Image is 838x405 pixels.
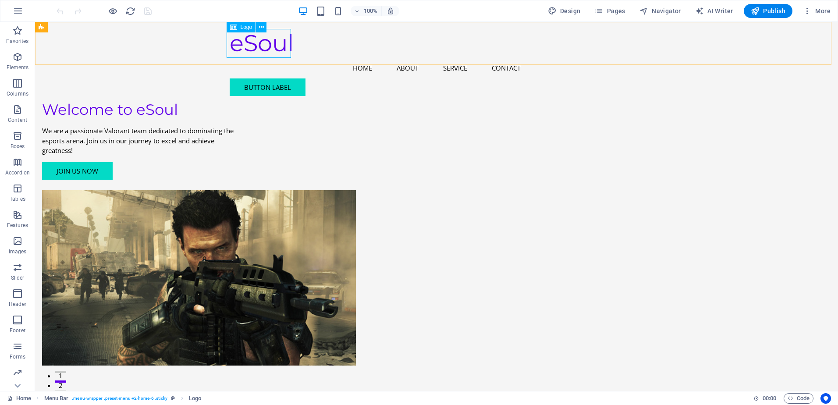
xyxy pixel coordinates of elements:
button: Navigator [636,4,685,18]
p: Forms [10,353,25,360]
button: Pages [591,4,628,18]
button: Code [784,393,813,404]
span: 00 00 [763,393,776,404]
span: Click to select. Double-click to edit [189,393,201,404]
span: More [803,7,831,15]
button: 3 [20,369,31,371]
p: Features [7,222,28,229]
p: Footer [10,327,25,334]
div: Design (Ctrl+Alt+Y) [544,4,584,18]
span: Publish [751,7,785,15]
i: This element is a customizable preset [171,396,175,401]
p: Marketing [5,380,29,387]
h6: Session time [753,393,777,404]
span: Navigator [639,7,681,15]
p: Slider [11,274,25,281]
button: 1 [20,349,31,351]
span: . menu-wrapper .preset-menu-v2-home-6 .sticky [72,393,167,404]
i: On resize automatically adjust zoom level to fit chosen device. [387,7,394,15]
nav: breadcrumb [44,393,201,404]
span: Code [788,393,810,404]
p: Content [8,117,27,124]
button: Usercentrics [820,393,831,404]
i: Reload page [125,6,135,16]
span: AI Writer [695,7,733,15]
p: Images [9,248,27,255]
button: 2 [20,359,31,361]
p: Boxes [11,143,25,150]
span: Design [548,7,581,15]
p: Accordion [5,169,30,176]
button: More [799,4,834,18]
h6: 100% [364,6,378,16]
button: Click here to leave preview mode and continue editing [107,6,118,16]
span: : [769,395,770,401]
p: Tables [10,195,25,202]
button: Design [544,4,584,18]
p: Columns [7,90,28,97]
button: AI Writer [692,4,737,18]
p: Favorites [6,38,28,45]
a: Click to cancel selection. Double-click to open Pages [7,393,31,404]
p: Header [9,301,26,308]
button: reload [125,6,135,16]
span: Logo [241,25,252,30]
span: Pages [594,7,625,15]
button: Publish [744,4,792,18]
p: Elements [7,64,29,71]
button: 100% [351,6,382,16]
span: Click to select. Double-click to edit [44,393,69,404]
